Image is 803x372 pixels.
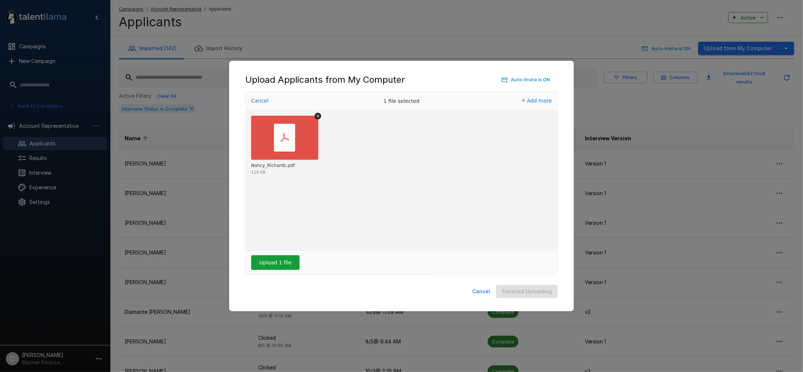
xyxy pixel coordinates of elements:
button: Auto-Invite is ON [500,74,552,85]
div: 1 file selected [346,92,456,110]
div: Nancy_Richards.pdf [251,163,295,169]
button: Cancel [249,96,271,106]
button: Cancel [469,285,493,298]
div: Uppy Dashboard [245,92,558,275]
button: Remove file [315,113,321,119]
div: Upload Applicants from My Computer [245,74,558,86]
div: 110 KB [251,170,265,174]
span: Add more [527,98,552,104]
button: Upload 1 file [251,255,300,270]
button: Add more files [518,96,555,106]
